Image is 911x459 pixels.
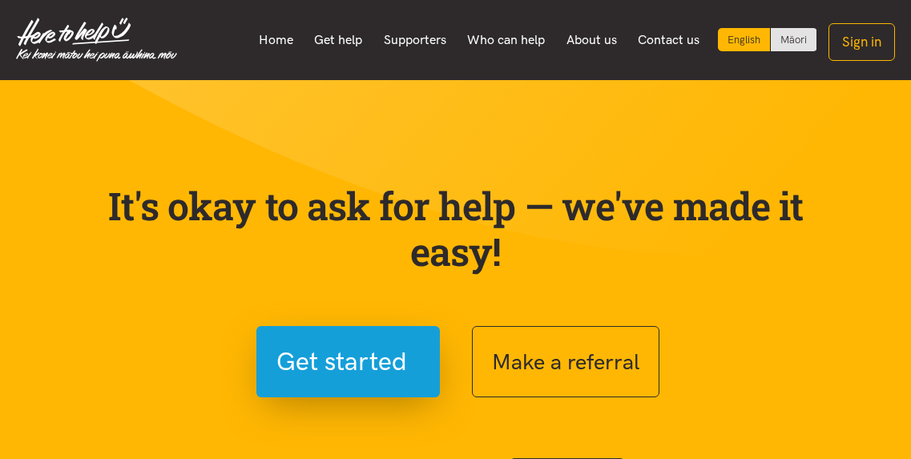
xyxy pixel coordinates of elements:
[472,326,659,397] button: Make a referral
[248,23,304,57] a: Home
[771,28,816,51] a: Switch to Te Reo Māori
[87,183,824,275] p: It's okay to ask for help — we've made it easy!
[276,341,407,382] span: Get started
[555,23,627,57] a: About us
[828,23,895,61] button: Sign in
[304,23,373,57] a: Get help
[718,28,771,51] div: Current language
[256,326,440,397] button: Get started
[373,23,457,57] a: Supporters
[627,23,711,57] a: Contact us
[457,23,556,57] a: Who can help
[718,28,817,51] div: Language toggle
[16,18,177,62] img: Home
